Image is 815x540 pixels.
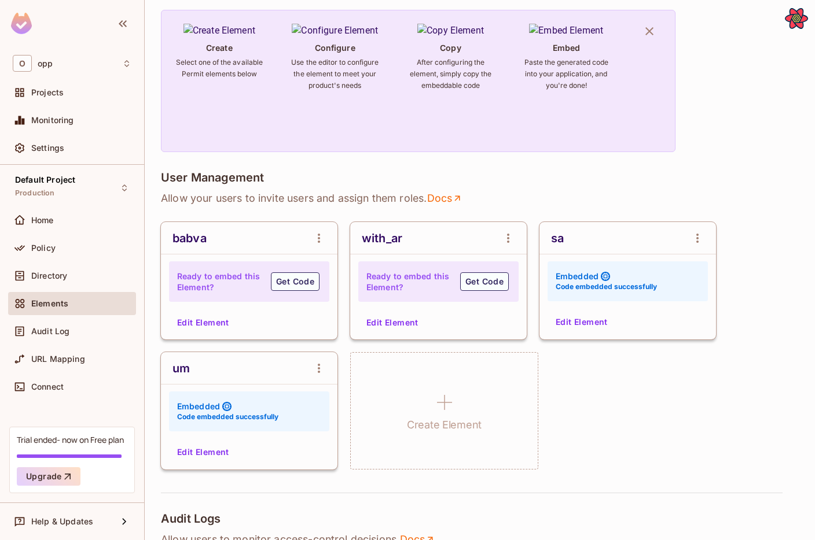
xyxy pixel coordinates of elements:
h6: Paste the generated code into your application, and you're done! [522,57,610,91]
span: Connect [31,382,64,391]
button: open Menu [307,357,331,380]
img: Create Element [183,24,255,38]
h1: Create Element [407,416,482,434]
button: Open React Query Devtools [785,7,808,30]
div: with_ar [362,231,402,245]
p: Allow your users to invite users and assign them roles . [161,191,799,205]
span: Help & Updates [31,517,93,526]
h6: Code embedded successfully [177,412,278,422]
span: Home [31,216,54,225]
button: open Menu [686,227,709,250]
h4: Ready to embed this Element? [177,271,260,293]
span: Settings [31,143,64,153]
h6: Use the editor to configure the element to meet your product's needs [291,57,379,91]
span: URL Mapping [31,354,85,364]
span: Workspace: opp [38,59,53,68]
button: open Menu [307,227,331,250]
img: Copy Element [417,24,484,38]
span: Default Project [15,175,75,184]
button: Edit Element [362,313,423,332]
button: Edit Element [551,313,612,331]
h6: Select one of the available Permit elements below [175,57,263,80]
h4: Ready to embed this Element? [366,271,450,293]
button: Get Code [271,272,320,291]
button: open Menu [497,227,520,250]
button: Get Code [460,272,509,291]
span: Directory [31,271,67,280]
h4: Embedded [556,271,599,282]
button: Edit Element [172,313,234,332]
h4: Audit Logs [161,512,221,526]
button: Edit Element [172,443,234,461]
div: sa [551,231,564,245]
span: Production [15,188,55,198]
div: Trial ended- now on Free plan [17,434,124,445]
h6: Code embedded successfully [556,282,657,292]
span: Projects [31,88,64,97]
h6: After configuring the element, simply copy the embeddable code [406,57,494,91]
span: Elements [31,299,68,308]
div: um [172,361,190,375]
h4: Embedded [177,401,220,412]
span: O [13,55,32,72]
h4: Embed [553,42,581,53]
h4: Copy [440,42,461,53]
h4: User Management [161,171,264,184]
img: Embed Element [529,24,603,38]
img: SReyMgAAAABJRU5ErkJggg== [11,13,32,34]
h4: Create [206,42,233,53]
h4: Configure [315,42,355,53]
img: Configure Element [292,24,378,38]
span: Policy [31,243,56,253]
button: Upgrade [17,467,80,486]
span: Audit Log [31,327,69,336]
div: babva [172,231,207,245]
span: Monitoring [31,116,74,125]
a: Docs [427,191,463,205]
